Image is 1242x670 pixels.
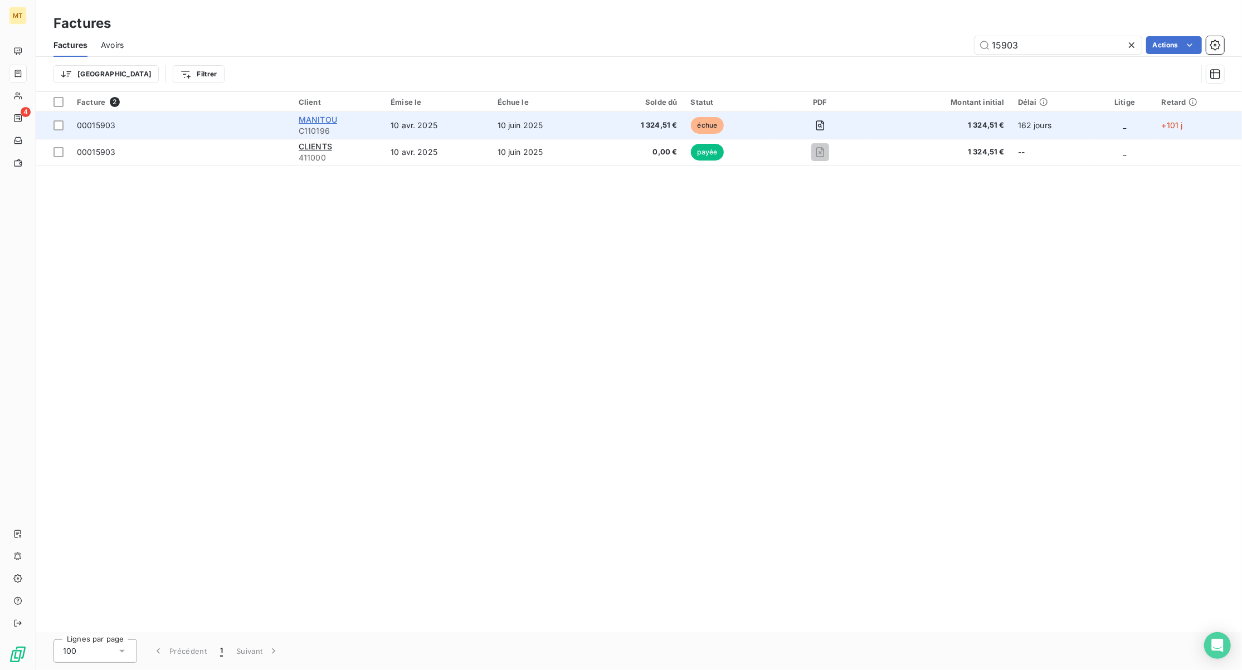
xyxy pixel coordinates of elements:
div: Émise le [391,98,484,106]
span: échue [691,117,724,134]
div: Solde dû [602,98,678,106]
button: 1 [213,639,230,663]
img: Logo LeanPay [9,645,27,663]
span: 00015903 [77,120,115,130]
span: _ [1123,120,1127,130]
td: 10 juin 2025 [491,139,596,166]
span: CLIENTS [299,142,332,151]
span: MANITOU [299,115,337,124]
button: Actions [1146,36,1202,54]
span: Facture [77,98,105,106]
span: 00015903 [77,147,115,157]
td: 10 avr. 2025 [384,112,490,139]
button: Filtrer [173,65,224,83]
div: Montant initial [875,98,1005,106]
input: Rechercher [975,36,1142,54]
div: Échue le [498,98,589,106]
td: 162 jours [1011,112,1095,139]
span: 1 324,51 € [875,147,1005,158]
span: 1 324,51 € [602,120,678,131]
button: Suivant [230,639,286,663]
span: 4 [21,107,31,117]
td: -- [1011,139,1095,166]
span: payée [691,144,724,161]
div: Open Intercom Messenger [1204,632,1231,659]
span: +101 j [1162,120,1183,130]
span: 100 [63,645,76,657]
span: 0,00 € [602,147,678,158]
span: Avoirs [101,40,124,51]
div: Statut [691,98,766,106]
td: 10 avr. 2025 [384,139,490,166]
div: Retard [1162,98,1235,106]
span: 1 [220,645,223,657]
span: Factures [53,40,87,51]
h3: Factures [53,13,111,33]
span: C110196 [299,125,377,137]
div: Client [299,98,377,106]
button: Précédent [146,639,213,663]
div: Délai [1018,98,1088,106]
span: _ [1123,147,1127,157]
div: PDF [778,98,861,106]
div: Litige [1102,98,1148,106]
td: 10 juin 2025 [491,112,596,139]
span: 2 [110,97,120,107]
button: [GEOGRAPHIC_DATA] [53,65,159,83]
span: 1 324,51 € [875,120,1005,131]
span: 411000 [299,152,377,163]
div: MT [9,7,27,25]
